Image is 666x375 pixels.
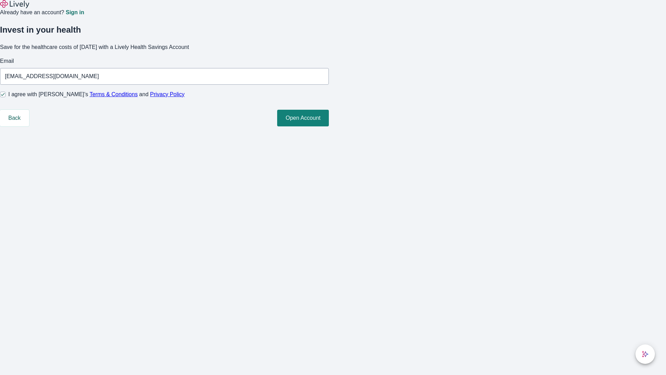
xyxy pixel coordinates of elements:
span: I agree with [PERSON_NAME]’s and [8,90,185,99]
a: Privacy Policy [150,91,185,97]
a: Terms & Conditions [89,91,138,97]
svg: Lively AI Assistant [642,351,649,358]
button: chat [635,344,655,364]
button: Open Account [277,110,329,126]
a: Sign in [66,10,84,15]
